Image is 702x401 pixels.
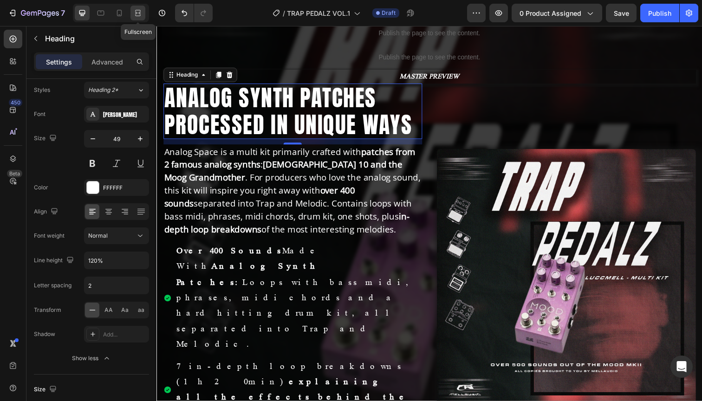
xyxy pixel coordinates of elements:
[34,350,149,367] button: Show less
[283,8,285,18] span: /
[606,4,637,22] button: Save
[287,8,350,18] span: TRAP PEDALZ VOL.1
[88,86,118,94] span: Heading 2*
[34,86,50,94] div: Styles
[382,9,396,17] span: Draft
[4,4,69,22] button: 7
[286,126,551,390] img: gempages_571079344877732679-383750e9-c079-4f6d-aeb3-c286f4896ad7.png
[84,277,149,294] input: Auto
[121,306,129,314] span: Aa
[7,170,22,177] div: Beta
[88,232,108,239] span: Normal
[61,7,65,19] p: 7
[34,383,58,396] div: Size
[103,330,147,339] div: Add...
[670,356,693,378] div: Open Intercom Messenger
[91,57,123,67] p: Advanced
[20,359,259,400] strong: explaining all the effects behind the most interesting loops.
[175,4,213,22] div: Undo/Redo
[34,330,55,338] div: Shadow
[34,110,45,118] div: Font
[19,46,44,54] div: Heading
[84,82,149,98] button: Heading 2*
[34,281,71,290] div: Letter spacing
[138,306,144,314] span: aa
[34,206,60,218] div: Align
[20,222,270,333] p: Made With Loops with bass midi, phrases, midi chords and a hard hitting drum kit, all separated i...
[34,306,61,314] div: Transform
[7,59,272,116] h2: ANALOG SYNTH PATCHES PROCESSED IN UNIQUE WAYS
[34,232,65,240] div: Font weight
[45,33,145,44] p: Heading
[614,9,629,17] span: Save
[34,132,58,145] div: Size
[8,122,271,215] p: Analog Space is a multi kit primarily crafted with : . For producers who love the analog sound, t...
[46,57,72,67] p: Settings
[34,183,48,192] div: Color
[104,306,113,314] span: AA
[512,4,602,22] button: 0 product assigned
[84,252,149,269] input: Auto
[8,188,258,214] strong: in-depth loop breakdowns
[9,99,22,106] div: 450
[648,8,671,18] div: Publish
[8,45,550,58] p: MASTER PREVIEW
[20,225,129,235] strong: Over 400 Sounds
[640,4,679,22] button: Publish
[103,184,147,192] div: FFFFFF
[20,241,167,266] strong: Analog Synth Patches:
[84,227,149,244] button: Normal
[34,254,76,267] div: Line height
[520,8,581,18] span: 0 product assigned
[72,354,111,363] div: Show less
[156,26,702,401] iframe: Design area
[8,136,251,161] strong: [DEMOGRAPHIC_DATA] 10 and the Moog Grandmother
[103,110,147,119] div: [PERSON_NAME]
[8,162,203,188] strong: over 400 sounds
